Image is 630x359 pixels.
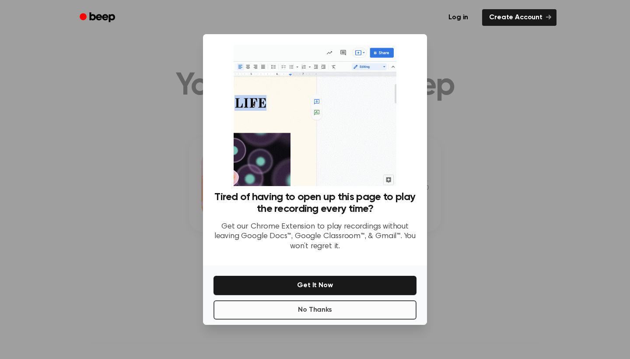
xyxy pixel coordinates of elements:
[234,45,396,186] img: Beep extension in action
[213,276,416,295] button: Get It Now
[482,9,556,26] a: Create Account
[213,222,416,252] p: Get our Chrome Extension to play recordings without leaving Google Docs™, Google Classroom™, & Gm...
[440,7,477,28] a: Log in
[73,9,123,26] a: Beep
[213,300,416,320] button: No Thanks
[213,191,416,215] h3: Tired of having to open up this page to play the recording every time?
